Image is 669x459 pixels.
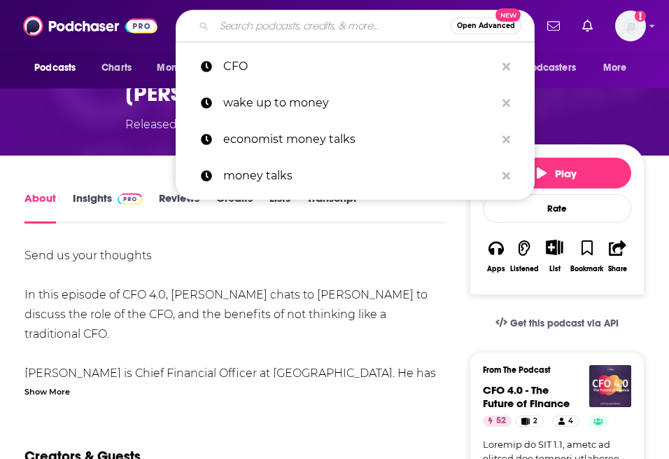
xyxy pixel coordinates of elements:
a: About [24,191,56,224]
a: InsightsPodchaser Pro [73,191,142,224]
span: Podcasts [34,58,76,78]
h3: From The Podcast [483,365,620,375]
a: Credits [216,191,253,224]
button: open menu [500,55,596,81]
button: Open AdvancedNew [451,18,521,34]
button: open menu [147,55,225,81]
img: Podchaser Pro [118,193,142,205]
span: 4 [568,414,573,428]
span: Open Advanced [457,22,515,29]
div: Show More ButtonList [540,231,570,282]
img: CFO 4.0 - The Future of Finance [589,365,631,407]
p: economist money talks [223,121,495,158]
p: wake up to money [223,85,495,121]
a: 52 [483,416,512,427]
span: For Podcasters [509,58,576,78]
svg: Add a profile image [635,11,646,22]
a: Charts [92,55,140,81]
a: wake up to money [176,85,535,121]
a: Reviews [159,191,199,224]
p: money talks [223,158,495,194]
p: CFO [223,48,495,85]
a: Get this podcast via API [484,306,630,341]
span: New [495,8,521,22]
span: Monitoring [157,58,206,78]
span: 2 [533,414,537,428]
span: More [603,58,627,78]
a: Show notifications dropdown [577,14,598,38]
span: Play [537,167,577,180]
button: Apps [483,231,509,282]
a: 4 [552,416,579,427]
button: open menu [24,55,94,81]
button: open menu [593,55,645,81]
div: Share [608,265,627,273]
div: Bookmark [570,265,603,273]
div: Search podcasts, credits, & more... [176,10,535,42]
button: Show profile menu [615,11,646,41]
a: money talks [176,158,535,194]
div: Apps [487,265,505,273]
a: Send us your thoughts [24,249,152,262]
img: Podchaser - Follow, Share and Rate Podcasts [23,13,157,39]
button: Play [483,158,631,189]
img: User Profile [615,11,646,41]
div: Rate [483,194,631,223]
span: Logged in as HWdata [615,11,646,41]
a: Lists [269,191,290,224]
a: Show notifications dropdown [542,14,565,38]
div: Listened [510,265,539,273]
button: Show More Button [540,240,569,255]
a: CFO 4.0 - The Future of Finance [483,383,570,410]
div: List [549,264,561,273]
span: 52 [496,414,506,428]
button: Share [604,231,631,282]
a: Transcript [307,191,357,224]
span: Get this podcast via API [510,317,619,329]
a: CFO [176,48,535,85]
span: Charts [101,58,132,78]
a: 2 [515,416,544,427]
div: Released [DATE] [125,116,214,133]
a: economist money talks [176,121,535,158]
button: Bookmark [570,231,604,282]
input: Search podcasts, credits, & more... [214,15,451,37]
button: Listened [509,231,540,282]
